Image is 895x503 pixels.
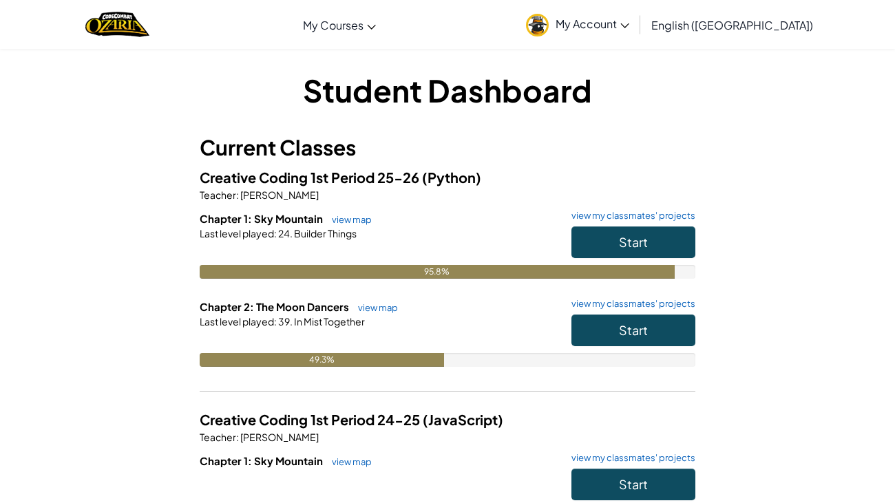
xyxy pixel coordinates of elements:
[644,6,820,43] a: English ([GEOGRAPHIC_DATA])
[303,18,364,32] span: My Courses
[293,315,365,328] span: In Mist Together
[85,10,149,39] a: Ozaria by CodeCombat logo
[565,299,695,308] a: view my classmates' projects
[422,169,481,186] span: (Python)
[619,476,648,492] span: Start
[200,212,325,225] span: Chapter 1: Sky Mountain
[239,431,319,443] span: [PERSON_NAME]
[325,214,372,225] a: view map
[239,189,319,201] span: [PERSON_NAME]
[526,14,549,36] img: avatar
[423,411,503,428] span: (JavaScript)
[565,453,695,462] a: view my classmates' projects
[85,10,149,39] img: Home
[200,411,423,428] span: Creative Coding 1st Period 24-25
[236,189,239,201] span: :
[651,18,813,32] span: English ([GEOGRAPHIC_DATA])
[556,17,629,31] span: My Account
[277,315,293,328] span: 39.
[200,132,695,163] h3: Current Classes
[619,322,648,338] span: Start
[200,315,274,328] span: Last level played
[293,227,357,239] span: Builder Things
[200,69,695,111] h1: Student Dashboard
[277,227,293,239] span: 24.
[200,189,236,201] span: Teacher
[325,456,372,467] a: view map
[200,265,675,279] div: 95.8%
[200,353,444,367] div: 49.3%
[200,227,274,239] span: Last level played
[200,169,422,186] span: Creative Coding 1st Period 25-26
[200,300,351,313] span: Chapter 2: The Moon Dancers
[571,226,695,258] button: Start
[571,469,695,500] button: Start
[351,302,398,313] a: view map
[274,227,277,239] span: :
[200,454,325,467] span: Chapter 1: Sky Mountain
[274,315,277,328] span: :
[200,431,236,443] span: Teacher
[619,234,648,250] span: Start
[571,314,695,346] button: Start
[296,6,383,43] a: My Courses
[565,211,695,220] a: view my classmates' projects
[236,431,239,443] span: :
[519,3,636,46] a: My Account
